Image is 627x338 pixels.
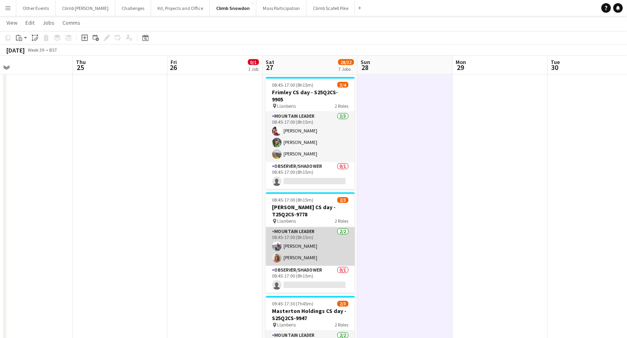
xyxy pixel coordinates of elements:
span: Edit [25,19,35,26]
button: Other Events [16,0,56,16]
button: Climb Snowdon [210,0,256,16]
span: Week 39 [26,47,46,53]
span: Tue [551,58,560,66]
button: Kit, Projects and Office [151,0,210,16]
a: View [3,17,21,28]
span: View [6,19,17,26]
span: Sat [266,58,275,66]
a: Edit [22,17,38,28]
span: Mon [456,58,466,66]
app-job-card: 08:45-17:00 (8h15m)2/3[PERSON_NAME] CS day - T25Q2CS-9778 Llanberis2 RolesMountain Leader2/208:45... [266,192,355,293]
span: 27 [265,63,275,72]
span: Sun [361,58,371,66]
span: Llanberis [278,322,296,328]
button: Mass Participation [256,0,307,16]
div: BST [49,47,57,53]
span: Thu [76,58,86,66]
button: Climb Scafell Pike [307,0,355,16]
div: 1 Job [248,66,259,72]
span: 09:45-17:30 (7h45m) [272,301,314,307]
span: Jobs [43,19,54,26]
h3: Frimley CS day - S25Q2CS-9905 [266,89,355,103]
span: 2 Roles [335,103,349,109]
app-card-role: Observer/Shadower0/108:45-17:00 (8h15m) [266,266,355,293]
span: Llanberis [278,103,296,109]
span: 2 Roles [335,218,349,224]
app-card-role: Mountain Leader2/208:45-17:00 (8h15m)[PERSON_NAME][PERSON_NAME] [266,227,355,266]
button: Challenges [115,0,151,16]
h3: Masterton Holdings CS day - S25Q2CS-9947 [266,308,355,322]
span: 28/32 [338,59,354,65]
app-card-role: Mountain Leader3/308:45-17:00 (8h15m)[PERSON_NAME][PERSON_NAME][PERSON_NAME] [266,112,355,162]
span: 26 [170,63,177,72]
span: 2/3 [338,197,349,203]
span: 29 [455,63,466,72]
app-card-role: Observer/Shadower0/108:45-17:00 (8h15m) [266,162,355,189]
span: Comms [62,19,80,26]
span: 2/3 [338,301,349,307]
a: Jobs [39,17,58,28]
span: 08:45-17:00 (8h15m) [272,197,314,203]
button: Climb [PERSON_NAME] [56,0,115,16]
span: 25 [75,63,86,72]
app-job-card: 08:45-17:00 (8h15m)3/4Frimley CS day - S25Q2CS-9905 Llanberis2 RolesMountain Leader3/308:45-17:00... [266,77,355,189]
a: Comms [59,17,83,28]
span: 0/1 [248,59,259,65]
span: 2 Roles [335,322,349,328]
span: 3/4 [338,82,349,88]
span: 08:45-17:00 (8h15m) [272,82,314,88]
span: 30 [550,63,560,72]
div: 7 Jobs [339,66,354,72]
span: Fri [171,58,177,66]
h3: [PERSON_NAME] CS day - T25Q2CS-9778 [266,204,355,218]
span: 28 [360,63,371,72]
span: Llanberis [278,218,296,224]
div: [DATE] [6,46,25,54]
